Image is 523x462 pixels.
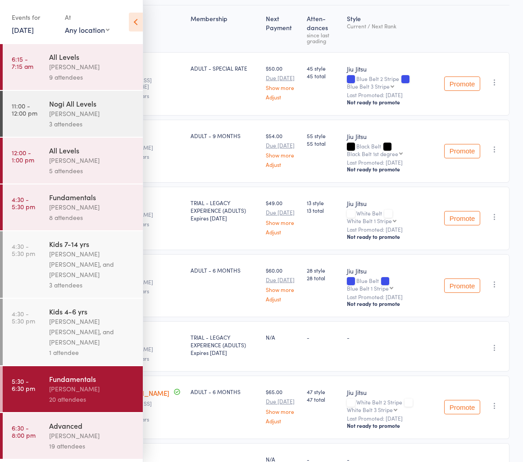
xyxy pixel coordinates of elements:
time: 4:30 - 5:30 pm [12,196,35,210]
small: Due [DATE] [266,142,300,148]
div: Blue Belt 3 Stripe [347,83,390,89]
a: 12:00 -1:00 pmAll Levels[PERSON_NAME]5 attendees [3,138,143,184]
div: [PERSON_NAME] [49,202,135,212]
small: Due [DATE] [266,75,300,81]
div: White Belt 1 Stripe [347,218,392,224]
div: 5 attendees [49,166,135,176]
div: White Belt 2 Stripe [347,399,437,413]
div: Atten­dances [303,9,343,48]
a: Adjust [266,94,300,100]
div: Not ready to promote [347,166,437,173]
div: - [307,333,340,341]
span: 13 style [307,199,340,206]
small: Due [DATE] [266,398,300,404]
div: Not ready to promote [347,300,437,307]
div: Next Payment [262,9,303,48]
span: 55 style [307,132,340,139]
button: Promote [444,76,480,91]
a: 5:30 -6:30 pmFundamentals[PERSON_NAME]20 attendees [3,366,143,412]
span: 45 style [307,64,340,72]
div: At [65,10,109,25]
button: Promote [444,211,480,225]
div: $54.00 [266,132,300,167]
div: Kids 4-6 yrs [49,306,135,316]
a: Adjust [266,296,300,302]
div: ADULT - 6 MONTHS [191,388,259,395]
a: Adjust [266,161,300,167]
div: Jiu Jitsu [347,64,437,73]
span: 47 style [307,388,340,395]
time: 4:30 - 5:30 pm [12,310,35,324]
small: Last Promoted: [DATE] [347,226,437,233]
div: $60.00 [266,266,300,302]
small: Last Promoted: [DATE] [347,92,437,98]
div: Black Belt 1st degree [347,151,398,157]
button: Promote [444,144,480,158]
div: [PERSON_NAME] [49,431,135,441]
div: Expires [DATE] [191,349,259,356]
a: 4:30 -5:30 pmKids 4-6 yrs[PERSON_NAME] [PERSON_NAME], and [PERSON_NAME]1 attendee [3,299,143,365]
div: Kids 7-14 yrs [49,239,135,249]
div: Blue Belt [347,278,437,291]
div: $65.00 [266,388,300,423]
time: 5:30 - 6:30 pm [12,377,35,392]
a: 4:30 -5:30 pmKids 7-14 yrs[PERSON_NAME] [PERSON_NAME], and [PERSON_NAME]3 attendees [3,231,143,298]
div: 19 attendees [49,441,135,451]
div: Membership [187,9,262,48]
div: ADULT - 9 MONTHS [191,132,259,139]
div: Any location [65,25,109,35]
small: Due [DATE] [266,209,300,215]
div: 9 attendees [49,72,135,82]
span: 28 style [307,266,340,274]
div: 3 attendees [49,280,135,290]
time: 12:00 - 1:00 pm [12,149,34,163]
a: [DATE] [12,25,34,35]
div: Events for [12,10,56,25]
div: Not ready to promote [347,422,437,429]
div: 1 attendee [49,347,135,358]
div: ADULT - 6 MONTHS [191,266,259,274]
a: 11:00 -12:00 pmNogi All Levels[PERSON_NAME]3 attendees [3,91,143,137]
a: Adjust [266,418,300,424]
a: 4:30 -5:30 pmFundamentals[PERSON_NAME]8 attendees [3,184,143,230]
div: [PERSON_NAME] [49,62,135,72]
div: Advanced [49,421,135,431]
div: ADULT - SPECIAL RATE [191,64,259,72]
a: Show more [266,287,300,292]
div: $50.00 [266,64,300,100]
span: 55 total [307,139,340,147]
div: White Belt 3 Stripe [347,407,393,413]
time: 6:15 - 7:15 am [12,55,33,70]
div: TRIAL - LEGACY EXPERIENCE (ADULTS) [191,199,259,222]
a: 6:15 -7:15 amAll Levels[PERSON_NAME]9 attendees [3,44,143,90]
div: Blue Belt 2 Stripe [347,76,437,89]
a: Adjust [266,229,300,235]
small: Last Promoted: [DATE] [347,415,437,422]
div: Jiu Jitsu [347,266,437,275]
div: Black Belt [347,143,437,157]
a: Show more [266,220,300,225]
div: Nogi All Levels [49,99,135,108]
span: 28 total [307,274,340,282]
div: Not ready to promote [347,233,437,240]
span: 13 total [307,206,340,214]
div: 8 attendees [49,212,135,223]
div: since last grading [307,32,340,44]
a: Show more [266,408,300,414]
div: [PERSON_NAME] [49,108,135,119]
div: Expires [DATE] [191,214,259,222]
div: TRIAL - LEGACY EXPERIENCE (ADULTS) [191,333,259,356]
div: [PERSON_NAME] [PERSON_NAME], and [PERSON_NAME] [49,249,135,280]
div: [PERSON_NAME] [49,384,135,394]
div: N/A [266,333,300,341]
div: Current / Next Rank [347,23,437,29]
div: Jiu Jitsu [347,132,437,141]
div: White Belt [347,210,437,224]
a: 6:30 -8:00 pmAdvanced[PERSON_NAME]19 attendees [3,413,143,459]
div: - [347,333,437,341]
span: 47 total [307,395,340,403]
time: 11:00 - 12:00 pm [12,102,37,117]
div: Style [343,9,441,48]
div: All Levels [49,52,135,62]
div: $49.00 [266,199,300,234]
